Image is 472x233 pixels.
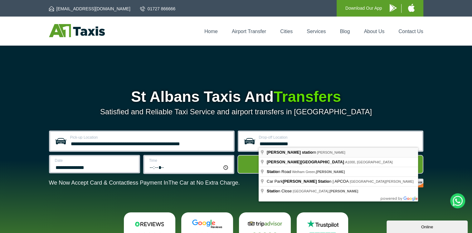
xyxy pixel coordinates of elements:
[274,88,341,105] span: Transfers
[293,189,358,193] span: [GEOGRAPHIC_DATA],
[267,189,293,193] span: n Close
[49,6,130,12] a: [EMAIL_ADDRESS][DOMAIN_NAME]
[168,180,240,186] span: The Car at No Extra Charge.
[350,180,414,183] span: [GEOGRAPHIC_DATA][PERSON_NAME]
[283,179,329,184] span: [PERSON_NAME] Statio
[267,169,292,174] span: n Road
[49,180,240,186] p: We Now Accept Card & Contactless Payment In
[408,4,415,12] img: A1 Taxis iPhone App
[267,179,350,184] span: Car Park n | APCOA
[70,136,230,139] label: Pick-up Location
[345,4,382,12] p: Download Our App
[204,29,218,34] a: Home
[304,219,341,229] img: Trustpilot
[316,170,345,174] span: [PERSON_NAME]
[398,29,423,34] a: Contact Us
[340,29,350,34] a: Blog
[267,160,344,164] span: [PERSON_NAME][GEOGRAPHIC_DATA]
[49,24,105,37] img: A1 Taxis St Albans LTD
[364,29,385,34] a: About Us
[267,169,278,174] span: Statio
[267,150,313,155] span: [PERSON_NAME] statio
[237,155,423,174] button: Get Quote
[317,151,345,154] span: [PERSON_NAME]
[292,170,345,174] span: Welham Green,
[49,107,423,116] p: Satisfied and Reliable Taxi Service and airport transfers in [GEOGRAPHIC_DATA]
[49,89,423,104] h1: St Albans Taxis And
[267,150,317,155] span: m
[131,219,168,229] img: Reviews.io
[390,4,397,12] img: A1 Taxis Android App
[345,160,392,164] span: A1000, [GEOGRAPHIC_DATA]
[149,159,229,162] label: Time
[55,159,135,162] label: Date
[259,136,418,139] label: Drop-off Location
[246,219,284,229] img: Tripadvisor
[307,29,326,34] a: Services
[387,219,469,233] iframe: chat widget
[232,29,266,34] a: Airport Transfer
[140,6,176,12] a: 01727 866666
[280,29,293,34] a: Cities
[329,189,358,193] span: [PERSON_NAME]
[188,219,226,229] img: Google
[267,189,278,193] span: Statio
